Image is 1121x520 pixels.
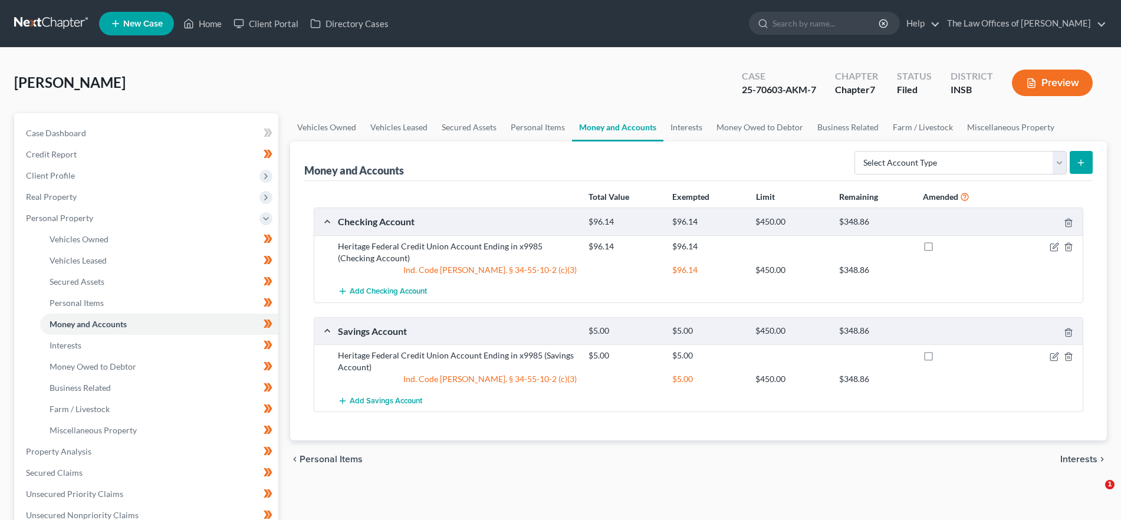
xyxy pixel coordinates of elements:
[40,314,278,335] a: Money and Accounts
[40,399,278,420] a: Farm / Livestock
[300,455,363,464] span: Personal Items
[833,216,917,228] div: $348.86
[672,192,709,202] strong: Exempted
[26,192,77,202] span: Real Property
[839,192,878,202] strong: Remaining
[900,13,940,34] a: Help
[26,446,91,456] span: Property Analysis
[870,84,875,95] span: 7
[833,325,917,337] div: $348.86
[50,383,111,393] span: Business Related
[17,462,278,483] a: Secured Claims
[123,19,163,28] span: New Case
[1105,480,1115,489] span: 1
[951,83,993,97] div: INSB
[435,113,504,141] a: Secured Assets
[886,113,960,141] a: Farm / Livestock
[40,250,278,271] a: Vehicles Leased
[40,356,278,377] a: Money Owed to Debtor
[304,163,404,177] div: Money and Accounts
[742,83,816,97] div: 25-70603-AKM-7
[941,13,1106,34] a: The Law Offices of [PERSON_NAME]
[897,70,932,83] div: Status
[17,144,278,165] a: Credit Report
[17,441,278,462] a: Property Analysis
[951,70,993,83] div: District
[1097,455,1107,464] i: chevron_right
[40,420,278,441] a: Miscellaneous Property
[332,373,583,385] div: Ind. Code [PERSON_NAME]. § 34-55-10-2 (c)(3)
[709,113,810,141] a: Money Owed to Debtor
[50,234,109,244] span: Vehicles Owned
[666,216,750,228] div: $96.14
[666,350,750,361] div: $5.00
[1060,455,1107,464] button: Interests chevron_right
[663,113,709,141] a: Interests
[350,287,427,297] span: Add Checking Account
[26,170,75,180] span: Client Profile
[26,213,93,223] span: Personal Property
[26,468,83,478] span: Secured Claims
[40,335,278,356] a: Interests
[50,298,104,308] span: Personal Items
[50,404,110,414] span: Farm / Livestock
[17,123,278,144] a: Case Dashboard
[338,281,427,302] button: Add Checking Account
[1060,455,1097,464] span: Interests
[40,292,278,314] a: Personal Items
[572,113,663,141] a: Money and Accounts
[290,455,300,464] i: chevron_left
[290,113,363,141] a: Vehicles Owned
[749,373,833,385] div: $450.00
[504,113,572,141] a: Personal Items
[923,192,958,202] strong: Amended
[666,264,750,276] div: $96.14
[177,13,228,34] a: Home
[50,361,136,371] span: Money Owed to Debtor
[583,350,666,361] div: $5.00
[350,396,422,406] span: Add Savings Account
[897,83,932,97] div: Filed
[749,325,833,337] div: $450.00
[26,128,86,138] span: Case Dashboard
[50,255,107,265] span: Vehicles Leased
[833,264,917,276] div: $348.86
[772,12,880,34] input: Search by name...
[835,83,878,97] div: Chapter
[26,489,123,499] span: Unsecured Priority Claims
[40,229,278,250] a: Vehicles Owned
[1081,480,1109,508] iframe: Intercom live chat
[960,113,1061,141] a: Miscellaneous Property
[833,373,917,385] div: $348.86
[332,325,583,337] div: Savings Account
[290,455,363,464] button: chevron_left Personal Items
[26,149,77,159] span: Credit Report
[304,13,395,34] a: Directory Cases
[756,192,775,202] strong: Limit
[810,113,886,141] a: Business Related
[749,264,833,276] div: $450.00
[26,510,139,520] span: Unsecured Nonpriority Claims
[583,216,666,228] div: $96.14
[50,319,127,329] span: Money and Accounts
[589,192,629,202] strong: Total Value
[666,373,750,385] div: $5.00
[742,70,816,83] div: Case
[332,350,583,373] div: Heritage Federal Credit Union Account Ending in x9985 (Savings Account)
[228,13,304,34] a: Client Portal
[666,325,750,337] div: $5.00
[835,70,878,83] div: Chapter
[40,377,278,399] a: Business Related
[332,264,583,276] div: Ind. Code [PERSON_NAME]. § 34-55-10-2 (c)(3)
[14,74,126,91] span: [PERSON_NAME]
[666,241,750,252] div: $96.14
[338,390,422,412] button: Add Savings Account
[332,241,583,264] div: Heritage Federal Credit Union Account Ending in x9985 (Checking Account)
[363,113,435,141] a: Vehicles Leased
[17,483,278,505] a: Unsecured Priority Claims
[50,277,104,287] span: Secured Assets
[583,325,666,337] div: $5.00
[40,271,278,292] a: Secured Assets
[50,425,137,435] span: Miscellaneous Property
[583,241,666,252] div: $96.14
